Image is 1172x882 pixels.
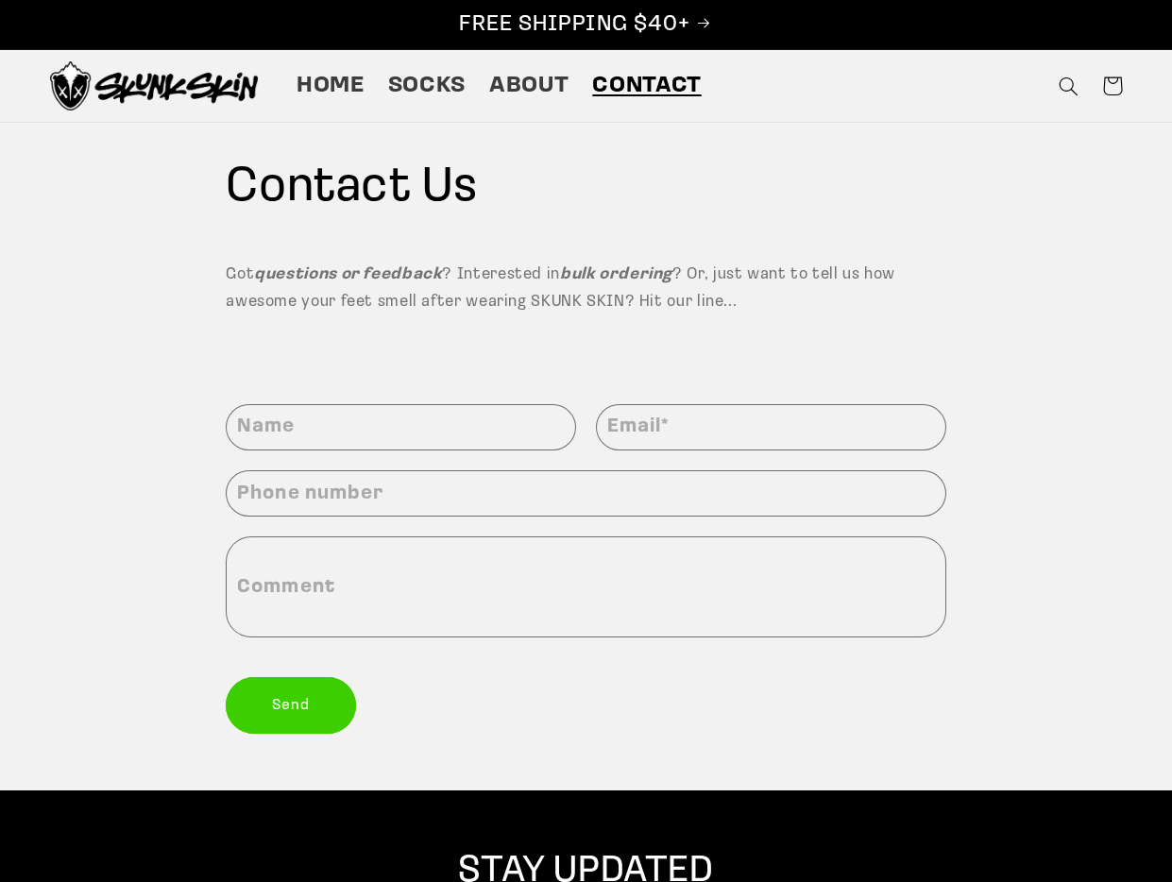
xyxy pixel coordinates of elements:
img: Skunk Skin Anti-Odor Socks. [50,61,258,110]
span: About [489,72,569,101]
h1: Contact Us [226,157,945,221]
summary: Search [1047,64,1091,108]
em: bulk ordering [560,266,672,282]
span: Home [297,72,365,101]
a: About [477,59,580,112]
a: Socks [376,59,477,112]
span: Contact [592,72,701,101]
a: Home [284,59,376,112]
p: Got ? Interested in ? Or, just want to tell us how awesome your feet smell after wearing SKUNK SK... [226,261,945,316]
button: Send [226,677,356,733]
a: Contact [581,59,714,112]
em: questions or feedback [254,266,442,282]
span: Socks [388,72,466,101]
p: FREE SHIPPING $40+ [20,10,1152,40]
